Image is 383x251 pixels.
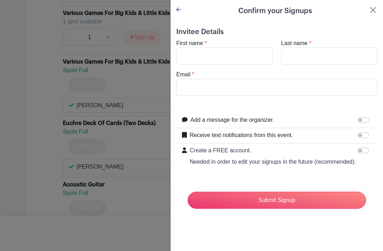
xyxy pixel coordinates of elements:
h5: Confirm your Signups [238,6,312,16]
button: Close [369,6,377,14]
input: Submit Signup [188,192,366,209]
label: Email [176,70,190,79]
p: Needed in order to edit your signups in the future (recommended). [190,158,356,166]
label: First name [176,39,203,48]
label: Last name [281,39,308,48]
label: Receive text notifications from this event. [190,131,293,140]
p: Create a FREE account. [190,146,356,155]
label: Add a message for the organizer. [190,116,274,124]
h5: Invitee Details [176,28,377,36]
